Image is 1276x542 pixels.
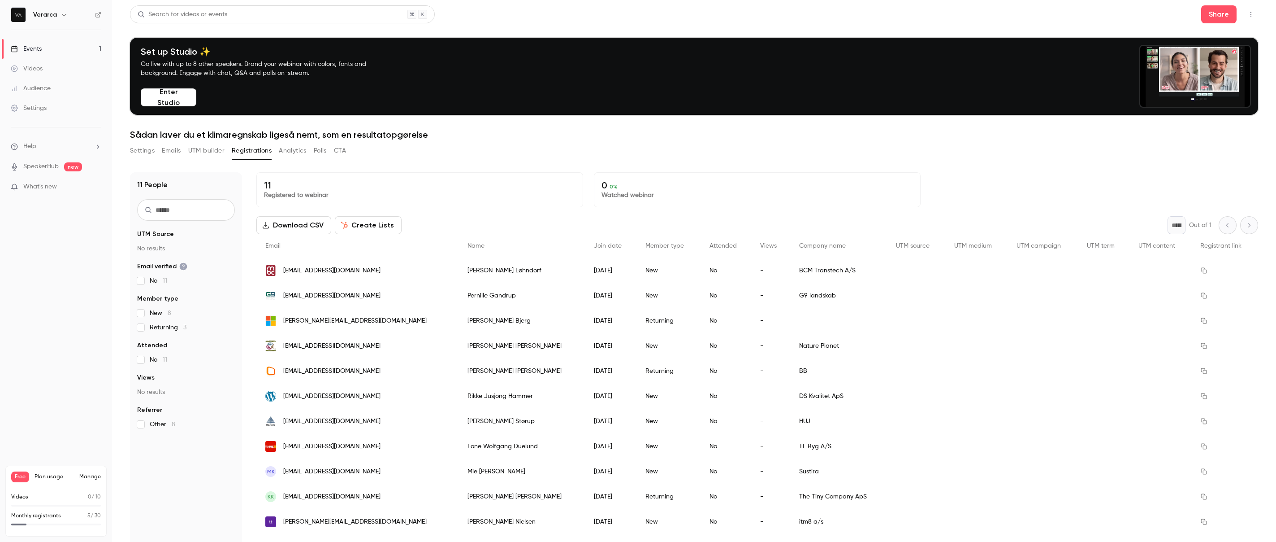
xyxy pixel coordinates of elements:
[188,144,225,158] button: UTM builder
[636,384,700,409] div: New
[23,162,59,171] a: SpeakerHub
[265,265,276,276] img: bcm.dk
[790,258,887,283] div: BCM Transtech A/S
[610,184,618,190] span: 0 %
[1189,221,1211,230] p: Out of 1
[751,308,790,333] div: -
[636,509,700,534] div: New
[751,509,790,534] div: -
[87,513,91,519] span: 5
[64,162,82,171] span: new
[954,243,992,249] span: UTM medium
[636,409,700,434] div: New
[458,308,585,333] div: [PERSON_NAME] Bjerg
[265,391,276,402] img: ds-kvalitet.dk
[232,144,272,158] button: Registrations
[137,230,235,429] section: facet-groups
[137,388,235,397] p: No results
[636,283,700,308] div: New
[283,492,381,502] span: [EMAIL_ADDRESS][DOMAIN_NAME]
[458,509,585,534] div: [PERSON_NAME] Nielsen
[1201,5,1237,23] button: Share
[1138,243,1175,249] span: UTM content
[256,216,331,234] button: Download CSV
[264,180,575,191] p: 11
[137,294,178,303] span: Member type
[11,64,43,73] div: Videos
[458,258,585,283] div: [PERSON_NAME] Løhndorf
[283,341,381,351] span: [EMAIL_ADDRESS][DOMAIN_NAME]
[701,509,752,534] div: No
[283,266,381,275] span: [EMAIL_ADDRESS][DOMAIN_NAME]
[79,473,101,481] a: Manage
[163,278,167,284] span: 11
[585,459,636,484] div: [DATE]
[751,484,790,509] div: -
[458,409,585,434] div: [PERSON_NAME] Størup
[11,493,28,501] p: Videos
[11,142,101,151] li: help-dropdown-opener
[585,434,636,459] div: [DATE]
[790,509,887,534] div: itm8 a/s
[701,459,752,484] div: No
[467,243,484,249] span: Name
[11,104,47,113] div: Settings
[137,262,187,271] span: Email verified
[11,8,26,22] img: Verarca
[150,309,171,318] span: New
[458,384,585,409] div: Rikke Jusjong Hammer
[751,333,790,358] div: -
[172,421,175,428] span: 8
[150,276,167,285] span: No
[458,283,585,308] div: Pernille Gandrup
[709,243,737,249] span: Attended
[585,283,636,308] div: [DATE]
[265,315,276,326] img: live.dk
[283,392,381,401] span: [EMAIL_ADDRESS][DOMAIN_NAME]
[636,484,700,509] div: Returning
[265,416,276,427] img: huj.dk
[265,366,276,376] img: beierholm.dk
[334,144,346,158] button: CTA
[751,409,790,434] div: -
[162,144,181,158] button: Emails
[265,339,276,353] img: natureplanet.com
[751,434,790,459] div: -
[265,290,276,301] img: g9.dk
[268,493,274,501] span: KK
[150,355,167,364] span: No
[585,509,636,534] div: [DATE]
[701,484,752,509] div: No
[636,308,700,333] div: Returning
[87,512,101,520] p: / 30
[701,434,752,459] div: No
[141,60,387,78] p: Go live with up to 8 other speakers. Brand your webinar with colors, fonts and background. Engage...
[790,358,887,384] div: BB
[645,243,684,249] span: Member type
[283,442,381,451] span: [EMAIL_ADDRESS][DOMAIN_NAME]
[458,459,585,484] div: Mie [PERSON_NAME]
[751,283,790,308] div: -
[88,493,101,501] p: / 10
[283,291,381,301] span: [EMAIL_ADDRESS][DOMAIN_NAME]
[283,367,381,376] span: [EMAIL_ADDRESS][DOMAIN_NAME]
[701,258,752,283] div: No
[33,10,57,19] h6: Verarca
[636,258,700,283] div: New
[751,358,790,384] div: -
[11,472,29,482] span: Free
[1016,243,1061,249] span: UTM campaign
[168,310,171,316] span: 8
[585,384,636,409] div: [DATE]
[585,484,636,509] div: [DATE]
[163,357,167,363] span: 11
[701,409,752,434] div: No
[1200,243,1241,249] span: Registrant link
[35,473,74,481] span: Plan usage
[760,243,777,249] span: Views
[751,258,790,283] div: -
[585,409,636,434] div: [DATE]
[265,441,276,452] img: tlbyg.dk
[141,46,387,57] h4: Set up Studio ✨
[701,358,752,384] div: No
